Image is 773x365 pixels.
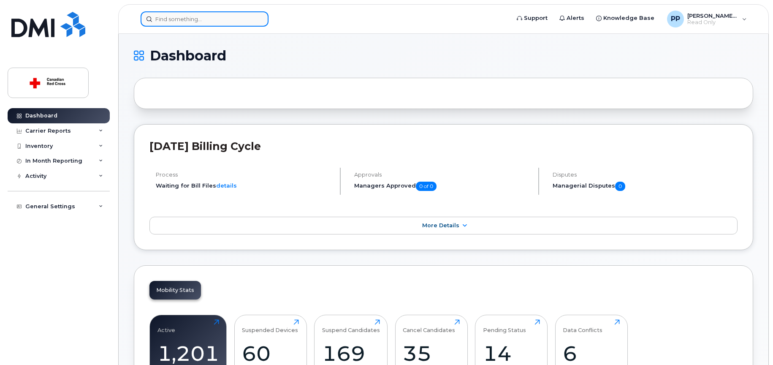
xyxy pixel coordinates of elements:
h5: Managers Approved [354,182,531,191]
span: More Details [422,222,459,229]
div: Suspended Devices [242,319,298,333]
div: Data Conflicts [563,319,602,333]
h4: Approvals [354,172,531,178]
div: Active [157,319,175,333]
h4: Process [156,172,333,178]
span: 0 [615,182,625,191]
div: Cancel Candidates [403,319,455,333]
div: Pending Status [483,319,526,333]
h2: [DATE] Billing Cycle [149,140,738,153]
li: Waiting for Bill Files [156,182,333,190]
h5: Managerial Disputes [553,182,738,191]
h4: Disputes [553,172,738,178]
div: Suspend Candidates [322,319,380,333]
span: Dashboard [150,49,226,62]
span: 0 of 0 [416,182,437,191]
a: details [216,182,237,189]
